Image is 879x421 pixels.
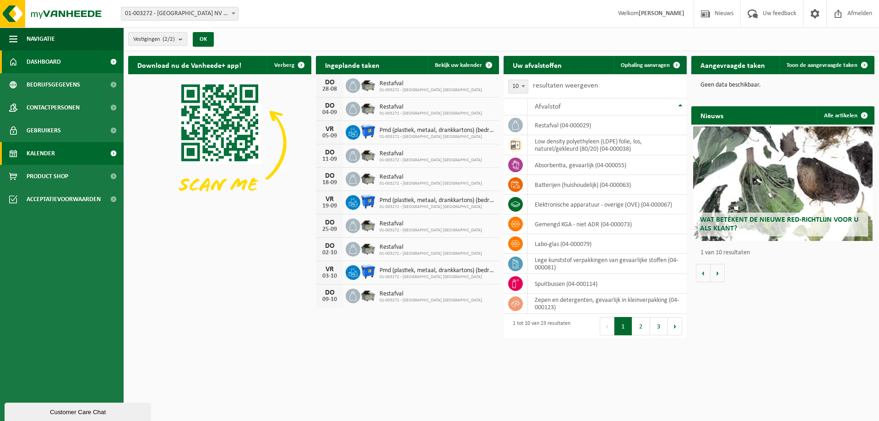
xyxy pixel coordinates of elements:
td: elektronische apparatuur - overige (OVE) (04-000067) [528,195,687,214]
span: Toon de aangevraagde taken [787,62,857,68]
button: 3 [650,317,668,335]
img: WB-5000-GAL-GY-01 [360,241,376,256]
button: Previous [600,317,614,335]
img: WB-5000-GAL-GY-01 [360,100,376,116]
span: 01-003272 - [GEOGRAPHIC_DATA] [GEOGRAPHIC_DATA] [380,87,482,93]
div: DO [320,289,339,296]
button: OK [193,32,214,47]
button: Verberg [267,56,310,74]
div: VR [320,266,339,273]
span: 01-003272 - [GEOGRAPHIC_DATA] [GEOGRAPHIC_DATA] [380,228,482,233]
td: absorbentia, gevaarlijk (04-000055) [528,155,687,175]
div: 05-09 [320,133,339,139]
label: resultaten weergeven [533,82,598,89]
a: Ophaling aanvragen [613,56,686,74]
span: Contactpersonen [27,96,80,119]
div: 09-10 [320,296,339,303]
div: 18-09 [320,180,339,186]
button: 1 [614,317,632,335]
div: 04-09 [320,109,339,116]
span: 01-003272 - [GEOGRAPHIC_DATA] [GEOGRAPHIC_DATA] [380,251,482,257]
span: Ophaling aanvragen [621,62,670,68]
td: batterijen (huishoudelijk) (04-000063) [528,175,687,195]
div: 11-09 [320,156,339,163]
img: WB-1100-HPE-BE-01 [360,264,376,279]
span: Afvalstof [535,103,561,110]
div: VR [320,196,339,203]
span: Restafval [380,174,482,181]
span: Wat betekent de nieuwe RED-richtlijn voor u als klant? [700,216,858,232]
img: WB-5000-GAL-GY-01 [360,77,376,93]
img: WB-1100-HPE-BE-01 [360,124,376,139]
img: WB-5000-GAL-GY-01 [360,287,376,303]
span: 01-003272 - [GEOGRAPHIC_DATA] [GEOGRAPHIC_DATA] [380,134,494,140]
count: (2/2) [163,36,175,42]
span: Restafval [380,220,482,228]
span: 01-003272 - [GEOGRAPHIC_DATA] [GEOGRAPHIC_DATA] [380,158,482,163]
span: Gebruikers [27,119,61,142]
span: Bedrijfsgegevens [27,73,80,96]
h2: Download nu de Vanheede+ app! [128,56,250,74]
span: Product Shop [27,165,68,188]
span: 01-003272 - [GEOGRAPHIC_DATA] [GEOGRAPHIC_DATA] [380,111,482,116]
td: gemengd KGA - niet ADR (04-000073) [528,214,687,234]
span: 10 [509,80,528,93]
img: WB-5000-GAL-GY-01 [360,147,376,163]
h2: Nieuws [691,106,732,124]
span: Navigatie [27,27,55,50]
span: Vestigingen [133,33,175,46]
iframe: chat widget [5,401,153,421]
div: DO [320,219,339,226]
div: 25-09 [320,226,339,233]
h2: Aangevraagde taken [691,56,774,74]
a: Toon de aangevraagde taken [779,56,874,74]
div: 03-10 [320,273,339,279]
div: 28-08 [320,86,339,93]
img: WB-5000-GAL-GY-01 [360,170,376,186]
span: Restafval [380,244,482,251]
div: DO [320,242,339,250]
td: restafval (04-000029) [528,115,687,135]
a: Alle artikelen [817,106,874,125]
span: Restafval [380,290,482,298]
a: Bekijk uw kalender [428,56,498,74]
p: Geen data beschikbaar. [700,82,865,88]
span: Kalender [27,142,55,165]
h2: Uw afvalstoffen [504,56,571,74]
img: WB-1100-HPE-BE-01 [360,194,376,209]
span: 01-003272 - [GEOGRAPHIC_DATA] [GEOGRAPHIC_DATA] [380,204,494,210]
img: Download de VHEPlus App [128,74,311,212]
span: Restafval [380,80,482,87]
button: Next [668,317,682,335]
button: Vestigingen(2/2) [128,32,187,46]
button: Vorige [696,264,711,282]
span: Pmd (plastiek, metaal, drankkartons) (bedrijven) [380,267,494,274]
span: 01-003272 - BELGOSUC NV - BEERNEM [121,7,239,21]
img: WB-5000-GAL-GY-01 [360,217,376,233]
td: low density polyethyleen (LDPE) folie, los, naturel/gekleurd (80/20) (04-000038) [528,135,687,155]
div: 19-09 [320,203,339,209]
div: 02-10 [320,250,339,256]
td: lege kunststof verpakkingen van gevaarlijke stoffen (04-000081) [528,254,687,274]
span: 01-003272 - [GEOGRAPHIC_DATA] [GEOGRAPHIC_DATA] [380,181,482,186]
div: DO [320,172,339,180]
span: Bekijk uw kalender [435,62,482,68]
span: Restafval [380,150,482,158]
h2: Ingeplande taken [316,56,389,74]
span: Dashboard [27,50,61,73]
span: Acceptatievoorwaarden [27,188,101,211]
span: 01-003272 - [GEOGRAPHIC_DATA] [GEOGRAPHIC_DATA] [380,298,482,303]
span: Verberg [274,62,294,68]
button: Volgende [711,264,725,282]
span: Pmd (plastiek, metaal, drankkartons) (bedrijven) [380,127,494,134]
button: 2 [632,317,650,335]
span: Restafval [380,104,482,111]
td: labo-glas (04-000079) [528,234,687,254]
div: DO [320,79,339,86]
div: DO [320,102,339,109]
a: Wat betekent de nieuwe RED-richtlijn voor u als klant? [693,126,873,241]
strong: [PERSON_NAME] [639,10,684,17]
div: 1 tot 10 van 23 resultaten [508,316,570,336]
